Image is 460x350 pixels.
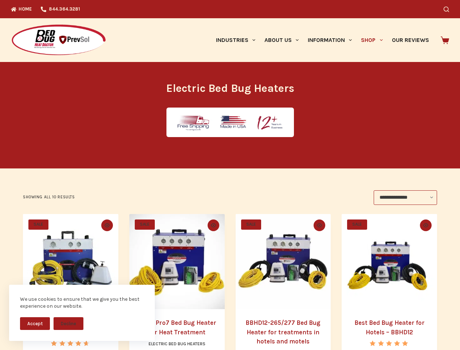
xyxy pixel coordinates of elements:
[374,190,437,205] select: Shop order
[245,319,321,345] a: BBHD12-265/277 Bed Bug Heater for treatments in hotels and motels
[23,194,75,201] p: Showing all 10 results
[347,219,367,230] span: SALE
[420,219,432,231] button: Quick view toggle
[236,214,331,310] a: BBHD12-265/277 Bed Bug Heater for treatments in hotels and motels
[54,317,83,330] button: Decline
[208,219,219,231] button: Quick view toggle
[314,219,325,231] button: Quick view toggle
[94,80,367,97] h1: Electric Bed Bug Heaters
[370,341,409,346] div: Rated 5.00 out of 5
[211,18,260,62] a: Industries
[20,296,144,310] div: We use cookies to ensure that we give you the best experience on our website.
[387,18,433,62] a: Our Reviews
[342,214,437,310] a: Best Bed Bug Heater for Hotels - BBHD12
[20,317,50,330] button: Accept
[135,219,155,230] span: SALE
[241,219,261,230] span: SALE
[260,18,303,62] a: About Us
[101,219,113,231] button: Quick view toggle
[211,18,433,62] nav: Primary
[357,18,387,62] a: Shop
[129,214,225,310] a: BBHD Pro7 Bed Bug Heater for Heat Treatment
[11,24,106,57] img: Prevsol/Bed Bug Heat Doctor
[28,219,48,230] span: SALE
[303,18,357,62] a: Information
[137,319,216,336] a: BBHD Pro7 Bed Bug Heater for Heat Treatment
[444,7,449,12] button: Search
[149,341,205,346] a: Electric Bed Bug Heaters
[23,214,118,310] a: Heater for Bed Bug Treatment - BBHD8
[354,319,425,336] a: Best Bed Bug Heater for Hotels – BBHD12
